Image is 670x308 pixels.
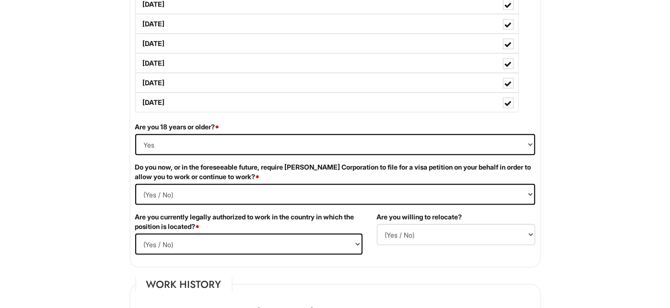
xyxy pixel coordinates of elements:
[136,54,518,73] label: [DATE]
[135,162,535,182] label: Do you now, or in the foreseeable future, require [PERSON_NAME] Corporation to file for a visa pe...
[136,73,518,92] label: [DATE]
[135,212,363,231] label: Are you currently legally authorized to work in the country in which the position is located?
[135,234,363,255] select: (Yes / No)
[377,224,535,245] select: (Yes / No)
[136,34,518,53] label: [DATE]
[135,277,233,292] legend: Work History
[136,93,518,112] label: [DATE]
[135,134,535,155] select: (Yes / No)
[135,122,220,132] label: Are you 18 years or older?
[377,212,462,222] label: Are you willing to relocate?
[135,184,535,205] select: (Yes / No)
[136,14,518,34] label: [DATE]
